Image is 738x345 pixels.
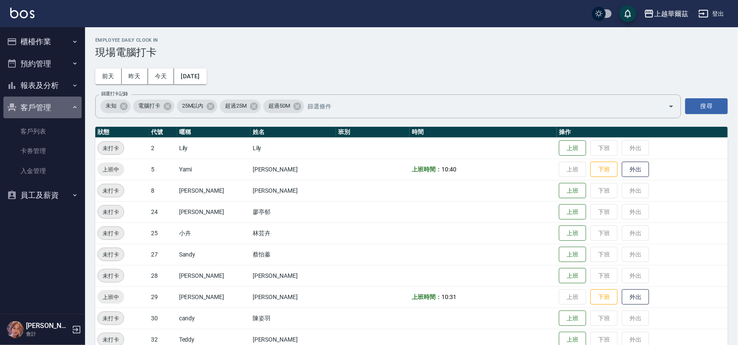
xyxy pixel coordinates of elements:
[251,137,336,159] td: Lily
[7,321,24,338] img: Person
[220,102,252,110] span: 超過25M
[251,201,336,222] td: 廖亭郁
[559,183,586,199] button: 上班
[695,6,728,22] button: 登出
[133,100,174,113] div: 電腦打卡
[3,97,82,119] button: 客戶管理
[251,265,336,286] td: [PERSON_NAME]
[148,68,174,84] button: 今天
[590,289,618,305] button: 下班
[149,137,177,159] td: 2
[95,46,728,58] h3: 現場電腦打卡
[95,37,728,43] h2: Employee Daily Clock In
[559,268,586,284] button: 上班
[177,308,251,329] td: candy
[251,180,336,201] td: [PERSON_NAME]
[98,186,124,195] span: 未打卡
[149,265,177,286] td: 28
[149,286,177,308] td: 29
[177,100,218,113] div: 25M以內
[26,322,69,330] h5: [PERSON_NAME]
[149,127,177,138] th: 代號
[251,308,336,329] td: 陳姿羽
[149,159,177,180] td: 5
[177,286,251,308] td: [PERSON_NAME]
[3,74,82,97] button: 報表及分析
[559,247,586,262] button: 上班
[251,127,336,138] th: 姓名
[622,162,649,177] button: 外出
[654,9,688,19] div: 上越華爾茲
[622,289,649,305] button: 外出
[641,5,692,23] button: 上越華爾茲
[177,265,251,286] td: [PERSON_NAME]
[559,204,586,220] button: 上班
[412,294,442,300] b: 上班時間：
[149,180,177,201] td: 8
[619,5,636,22] button: save
[177,244,251,265] td: Sandy
[177,127,251,138] th: 暱稱
[3,31,82,53] button: 櫃檯作業
[685,98,728,114] button: 搜尋
[133,102,165,110] span: 電腦打卡
[98,229,124,238] span: 未打卡
[101,91,128,97] label: 篩選打卡記錄
[3,141,82,161] a: 卡券管理
[664,100,678,113] button: Open
[251,244,336,265] td: 蔡怡蓁
[410,127,557,138] th: 時間
[149,308,177,329] td: 30
[98,208,124,217] span: 未打卡
[263,102,295,110] span: 超過50M
[98,314,124,323] span: 未打卡
[149,201,177,222] td: 24
[177,137,251,159] td: Lily
[149,222,177,244] td: 25
[98,335,124,344] span: 未打卡
[251,286,336,308] td: [PERSON_NAME]
[305,99,653,114] input: 篩選條件
[122,68,148,84] button: 昨天
[442,166,456,173] span: 10:40
[442,294,456,300] span: 10:31
[3,161,82,181] a: 入金管理
[557,127,728,138] th: 操作
[177,222,251,244] td: 小卉
[98,271,124,280] span: 未打卡
[177,159,251,180] td: Yami
[251,222,336,244] td: 林芸卉
[100,100,131,113] div: 未知
[590,162,618,177] button: 下班
[412,166,442,173] b: 上班時間：
[95,127,149,138] th: 狀態
[26,330,69,338] p: 會計
[3,53,82,75] button: 預約管理
[263,100,304,113] div: 超過50M
[559,140,586,156] button: 上班
[98,144,124,153] span: 未打卡
[3,184,82,206] button: 員工及薪資
[174,68,206,84] button: [DATE]
[336,127,410,138] th: 班別
[3,122,82,141] a: 客戶列表
[177,180,251,201] td: [PERSON_NAME]
[559,311,586,326] button: 上班
[95,68,122,84] button: 前天
[251,159,336,180] td: [PERSON_NAME]
[97,165,124,174] span: 上班中
[97,293,124,302] span: 上班中
[10,8,34,18] img: Logo
[559,225,586,241] button: 上班
[177,201,251,222] td: [PERSON_NAME]
[149,244,177,265] td: 27
[220,100,261,113] div: 超過25M
[100,102,122,110] span: 未知
[177,102,209,110] span: 25M以內
[98,250,124,259] span: 未打卡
